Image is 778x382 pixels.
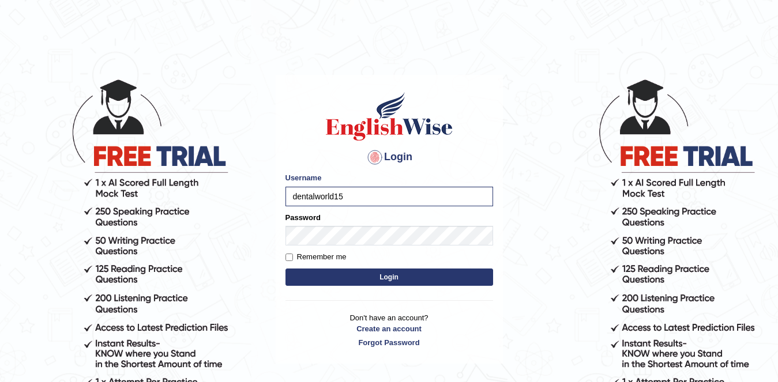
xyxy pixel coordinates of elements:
[285,251,347,263] label: Remember me
[285,212,321,223] label: Password
[285,148,493,167] h4: Login
[285,268,493,286] button: Login
[285,312,493,348] p: Don't have an account?
[324,90,455,142] img: Logo of English Wise sign in for intelligent practice with AI
[285,337,493,348] a: Forgot Password
[285,254,293,261] input: Remember me
[285,323,493,334] a: Create an account
[285,172,322,183] label: Username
